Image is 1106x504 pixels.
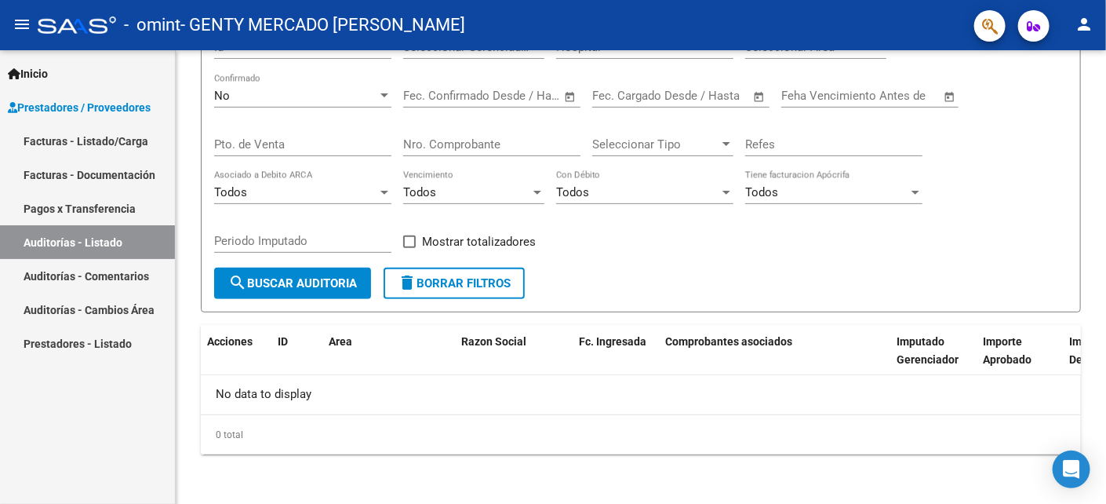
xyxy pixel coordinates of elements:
[207,335,253,348] span: Acciones
[556,185,589,199] span: Todos
[8,99,151,116] span: Prestadores / Proveedores
[214,268,371,299] button: Buscar Auditoria
[665,335,792,348] span: Comprobantes asociados
[941,88,959,106] button: Open calendar
[897,335,959,366] span: Imputado Gerenciador
[214,89,230,103] span: No
[1075,15,1093,34] mat-icon: person
[398,273,417,292] mat-icon: delete
[180,8,465,42] span: - GENTY MERCADO [PERSON_NAME]
[745,185,778,199] span: Todos
[228,273,247,292] mat-icon: search
[13,15,31,34] mat-icon: menu
[201,325,271,394] datatable-header-cell: Acciones
[278,335,288,348] span: ID
[461,335,526,348] span: Razon Social
[322,325,432,394] datatable-header-cell: Area
[8,65,48,82] span: Inicio
[573,325,659,394] datatable-header-cell: Fc. Ingresada
[271,325,322,394] datatable-header-cell: ID
[579,335,646,348] span: Fc. Ingresada
[403,185,436,199] span: Todos
[983,335,1031,366] span: Importe Aprobado
[977,325,1063,394] datatable-header-cell: Importe Aprobado
[670,89,746,103] input: Fecha fin
[329,335,352,348] span: Area
[228,276,357,290] span: Buscar Auditoria
[422,232,536,251] span: Mostrar totalizadores
[592,137,719,152] span: Seleccionar Tipo
[201,415,1081,455] div: 0 total
[455,325,573,394] datatable-header-cell: Razon Social
[124,8,180,42] span: - omint
[481,89,557,103] input: Fecha fin
[403,89,467,103] input: Fecha inicio
[384,268,525,299] button: Borrar Filtros
[398,276,511,290] span: Borrar Filtros
[592,89,656,103] input: Fecha inicio
[1053,451,1090,488] div: Open Intercom Messenger
[659,325,890,394] datatable-header-cell: Comprobantes asociados
[201,375,1081,415] div: No data to display
[890,325,977,394] datatable-header-cell: Imputado Gerenciador
[214,185,247,199] span: Todos
[562,88,580,106] button: Open calendar
[751,88,769,106] button: Open calendar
